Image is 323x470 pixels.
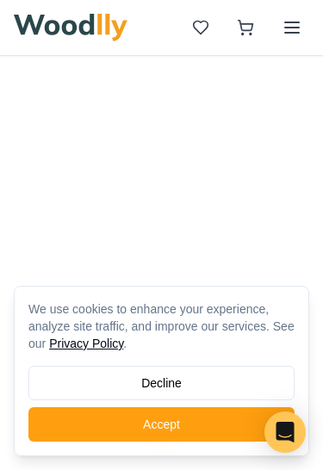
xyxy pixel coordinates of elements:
[49,337,123,350] a: Privacy Policy
[14,14,127,41] img: Woodlly
[28,300,295,352] div: We use cookies to enhance your experience, analyze site traffic, and improve our services. See our .
[28,407,295,442] button: Accept
[28,366,295,400] button: Decline
[264,411,306,453] div: Open Intercom Messenger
